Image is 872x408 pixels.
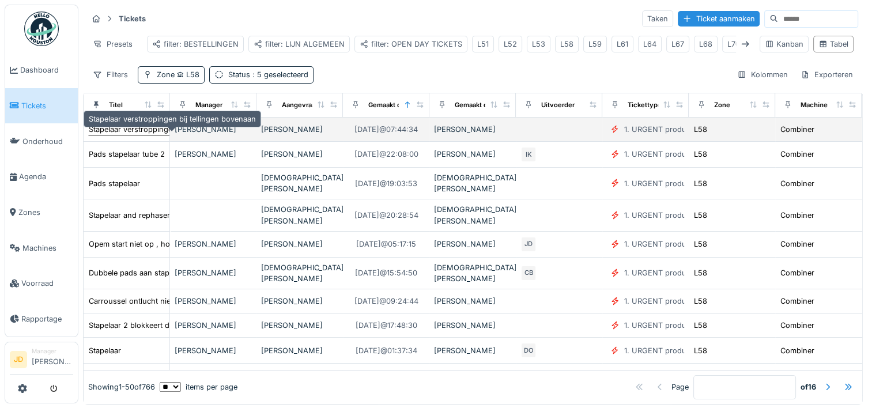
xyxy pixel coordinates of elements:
div: [PERSON_NAME] [261,149,338,160]
div: [PERSON_NAME] [434,345,511,356]
span: : 5 geselecteerd [250,70,308,79]
div: Presets [88,36,138,52]
div: Zone [714,100,730,110]
strong: of 16 [801,381,816,392]
div: Gemaakt op [368,100,405,110]
span: Zones [18,207,73,218]
div: Status [228,69,308,80]
div: [DATE] @ 20:28:54 [354,210,418,221]
div: Combiner [780,239,814,250]
div: Showing 1 - 50 of 766 [88,381,155,392]
div: Stapelaar verstroppingen bij tellingen bovenaan [84,111,261,127]
div: 1. URGENT production line disruption [624,124,756,135]
a: Machines [5,230,78,266]
div: L52 [504,39,517,50]
div: items per page [160,381,237,392]
div: L58 [694,149,707,160]
div: [DEMOGRAPHIC_DATA][PERSON_NAME] [261,204,338,226]
a: Onderhoud [5,123,78,159]
div: [DATE] @ 15:54:50 [355,267,417,278]
div: 1. URGENT production line disruption [624,178,756,189]
a: Rapportage [5,301,78,337]
div: [PERSON_NAME] [175,345,252,356]
div: Stapelaar 2 blokkeert door pads scheef op rebiband en dan blokkeren boven [89,320,360,331]
div: Opem start niet op , hoofdschakelaar staat aan [89,239,254,250]
span: Rapportage [21,313,73,324]
div: Kanban [765,39,803,50]
div: [PERSON_NAME] [434,320,511,331]
img: Badge_color-CXgf-gQk.svg [24,12,59,46]
div: 1. URGENT production line disruption [624,149,756,160]
div: [DATE] @ 05:17:15 [356,239,416,250]
div: 1. URGENT production line disruption [624,320,756,331]
div: Gemaakt door [455,100,498,110]
a: Voorraad [5,266,78,301]
div: L58 [694,267,707,278]
div: Taken [642,10,673,27]
div: Page [671,381,689,392]
div: IK [520,146,537,163]
div: Tickettype [628,100,662,110]
div: Filters [88,66,133,83]
div: Combiner [780,124,814,135]
div: [DATE] @ 01:37:34 [356,345,417,356]
div: Combiner [780,296,814,307]
div: L58 [694,210,707,221]
div: [PERSON_NAME] [434,296,511,307]
div: [DEMOGRAPHIC_DATA][PERSON_NAME] [434,172,511,194]
div: Zone [157,69,199,80]
div: [PERSON_NAME] [175,149,252,160]
div: [PERSON_NAME] [261,320,338,331]
div: L70 [727,39,740,50]
li: JD [10,351,27,368]
div: Pads stapelaar [89,178,140,189]
div: L58 [694,124,707,135]
div: Combiner [780,345,814,356]
div: [PERSON_NAME] [261,296,338,307]
div: [PERSON_NAME] [175,124,252,135]
div: 1. URGENT production line disruption [624,210,756,221]
div: Uitvoerder [541,100,575,110]
div: [DATE] @ 09:24:44 [354,296,418,307]
div: L58 [694,239,707,250]
span: Machines [22,243,73,254]
div: [PERSON_NAME] [175,239,252,250]
div: Tabel [818,39,848,50]
div: [DEMOGRAPHIC_DATA][PERSON_NAME] [434,262,511,284]
div: 1. URGENT production line disruption [624,239,756,250]
div: L58 [694,345,707,356]
div: Stapelaar verstroppingen bij tellingen bovenaan [89,124,256,135]
a: Tickets [5,88,78,124]
span: Onderhoud [22,136,73,147]
div: 1. URGENT production line disruption [624,345,756,356]
div: Ticket aanmaken [678,11,760,27]
div: Combiner [780,178,814,189]
div: Pads stapelaar tube 2 [89,149,165,160]
div: 1. URGENT production line disruption [624,267,756,278]
a: Agenda [5,159,78,195]
div: L53 [532,39,545,50]
div: [PERSON_NAME] [175,320,252,331]
div: filter: BESTELLINGEN [152,39,239,50]
div: Stapelaar and rephaser out of position [89,210,224,221]
div: [DEMOGRAPHIC_DATA][PERSON_NAME] [434,368,511,390]
div: L58 [694,320,707,331]
div: JD [520,236,537,252]
div: Carroussel ontlucht niet aan p&p [89,296,204,307]
div: L67 [671,39,684,50]
div: Combiner [780,149,814,160]
div: [DATE] @ 22:08:00 [354,149,418,160]
div: [DEMOGRAPHIC_DATA][PERSON_NAME] [261,172,338,194]
div: Manager [32,347,73,356]
div: L58 [694,296,707,307]
div: [PERSON_NAME] [175,267,252,278]
div: L58 [694,178,707,189]
div: [DATE] @ 17:48:30 [356,320,417,331]
a: Zones [5,195,78,231]
div: Combiner [780,267,814,278]
span: Agenda [19,171,73,182]
div: [PERSON_NAME] [261,124,338,135]
div: [PERSON_NAME] [261,345,338,356]
div: L51 [477,39,489,50]
div: [DEMOGRAPHIC_DATA][PERSON_NAME] [261,368,338,390]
